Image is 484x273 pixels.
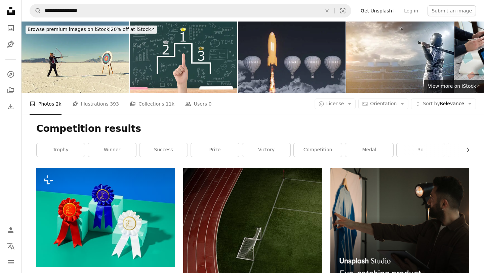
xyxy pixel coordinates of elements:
a: Log in / Sign up [4,223,17,237]
a: Photos [4,22,17,35]
a: Log in [400,5,422,16]
span: View more on iStock ↗ [428,83,480,89]
a: an overhead view of a soccer goal on a soccer field [183,259,322,265]
a: Illustrations [4,38,17,51]
img: Innovation - Standing Out From The Crowd [238,22,346,93]
button: scroll list to the right [462,143,469,157]
h1: Competition results [36,123,469,135]
button: Sort byRelevance [411,99,476,109]
span: License [326,101,344,106]
span: 0 [209,100,212,108]
a: Users 0 [185,93,212,115]
form: Find visuals sitewide [30,4,351,17]
span: Relevance [423,101,464,107]
span: 20% off at iStock ↗ [28,27,155,32]
button: Orientation [358,99,408,109]
a: 3d [397,143,445,157]
img: Chilid's hand and podium on blackgoard background [130,22,237,93]
button: Search Unsplash [30,4,41,17]
img: Baseball player hitting a ball in stadium [346,22,454,93]
a: medal [345,143,393,157]
a: success [139,143,188,157]
button: License [315,99,356,109]
a: prize [191,143,239,157]
a: Browse premium images on iStock|20% off at iStock↗ [22,22,161,38]
button: Submit an image [428,5,476,16]
a: winner [88,143,136,157]
span: 393 [110,100,119,108]
img: three award ribbons sitting on top of each other [36,168,175,267]
a: Explore [4,68,17,81]
button: Clear [320,4,334,17]
a: trophy [37,143,85,157]
a: Collections [4,84,17,97]
a: Get Unsplash+ [357,5,400,16]
a: three award ribbons sitting on top of each other [36,214,175,220]
span: Sort by [423,101,440,106]
a: Download History [4,100,17,113]
button: Language [4,239,17,253]
a: competition [294,143,342,157]
a: Collections 11k [130,93,174,115]
a: Illustrations 393 [72,93,119,115]
span: Browse premium images on iStock | [28,27,111,32]
img: Young Boy Businessman Shoots Arrows at Target [22,22,129,93]
button: Visual search [335,4,351,17]
button: Menu [4,256,17,269]
a: View more on iStock↗ [424,80,484,93]
span: 11k [166,100,174,108]
span: Orientation [370,101,397,106]
a: victory [242,143,290,157]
